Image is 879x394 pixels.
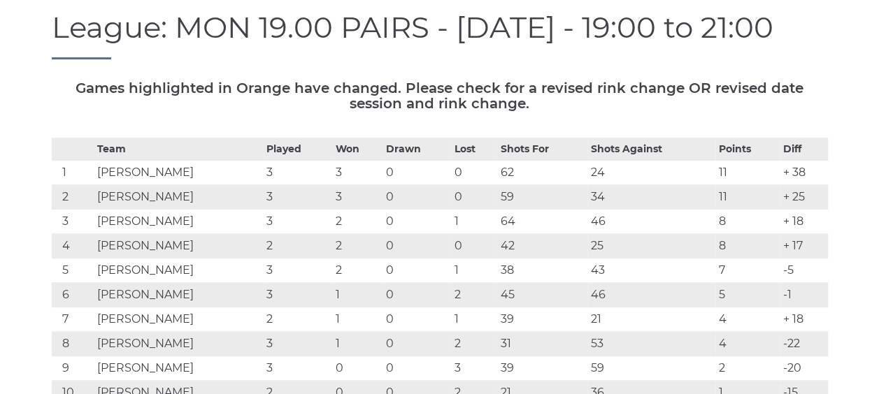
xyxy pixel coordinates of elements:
td: 42 [496,234,587,258]
td: 3 [263,185,331,210]
td: [PERSON_NAME] [94,307,263,332]
td: 24 [587,161,715,185]
td: 3 [263,356,331,381]
td: -1 [780,283,828,307]
td: 5 [715,283,780,307]
td: 1 [52,161,94,185]
td: 39 [496,307,587,332]
td: 62 [496,161,587,185]
td: 3 [52,210,94,234]
th: Lost [451,138,496,161]
td: 2 [715,356,780,381]
td: 3 [263,283,331,307]
td: 0 [383,258,451,283]
td: 4 [715,307,780,332]
td: [PERSON_NAME] [94,161,263,185]
td: + 25 [780,185,828,210]
td: 0 [383,332,451,356]
td: 3 [263,210,331,234]
td: 0 [383,283,451,307]
td: 39 [496,356,587,381]
td: 64 [496,210,587,234]
td: 34 [587,185,715,210]
td: 0 [383,356,451,381]
td: 11 [715,161,780,185]
th: Points [715,138,780,161]
td: 3 [332,161,383,185]
td: 0 [383,161,451,185]
td: [PERSON_NAME] [94,332,263,356]
td: 59 [587,356,715,381]
td: 0 [451,185,496,210]
td: + 18 [780,307,828,332]
td: 4 [715,332,780,356]
th: Diff [780,138,828,161]
td: 5 [52,258,94,283]
td: [PERSON_NAME] [94,283,263,307]
td: 1 [332,332,383,356]
td: 59 [496,185,587,210]
td: 8 [715,210,780,234]
td: + 38 [780,161,828,185]
td: + 18 [780,210,828,234]
td: [PERSON_NAME] [94,258,263,283]
td: 46 [587,283,715,307]
td: [PERSON_NAME] [94,234,263,258]
td: 3 [332,185,383,210]
td: 8 [715,234,780,258]
td: 4 [52,234,94,258]
td: + 17 [780,234,828,258]
td: 1 [451,258,496,283]
th: Drawn [383,138,451,161]
td: 0 [383,210,451,234]
td: 53 [587,332,715,356]
td: 46 [587,210,715,234]
td: 3 [451,356,496,381]
td: [PERSON_NAME] [94,185,263,210]
td: 2 [263,234,331,258]
td: 2 [332,210,383,234]
td: 2 [52,185,94,210]
td: 9 [52,356,94,381]
td: 1 [332,307,383,332]
td: [PERSON_NAME] [94,210,263,234]
h5: Games highlighted in Orange have changed. Please check for a revised rink change OR revised date ... [52,80,828,111]
td: 0 [383,307,451,332]
td: -5 [780,258,828,283]
td: 45 [496,283,587,307]
th: Played [263,138,331,161]
td: 1 [451,210,496,234]
td: 1 [332,283,383,307]
td: 25 [587,234,715,258]
td: 38 [496,258,587,283]
td: 3 [263,161,331,185]
td: -20 [780,356,828,381]
td: 6 [52,283,94,307]
td: 2 [451,283,496,307]
th: Shots For [496,138,587,161]
td: 3 [263,332,331,356]
td: 0 [332,356,383,381]
td: [PERSON_NAME] [94,356,263,381]
td: 21 [587,307,715,332]
td: 2 [332,234,383,258]
td: 31 [496,332,587,356]
td: -22 [780,332,828,356]
td: 43 [587,258,715,283]
th: Team [94,138,263,161]
td: 1 [451,307,496,332]
td: 0 [383,185,451,210]
td: 2 [332,258,383,283]
td: 2 [263,307,331,332]
td: 7 [52,307,94,332]
th: Won [332,138,383,161]
td: 2 [451,332,496,356]
h1: League: MON 19.00 PAIRS - [DATE] - 19:00 to 21:00 [52,11,828,59]
td: 0 [383,234,451,258]
td: 0 [451,234,496,258]
td: 8 [52,332,94,356]
td: 11 [715,185,780,210]
td: 7 [715,258,780,283]
td: 0 [451,161,496,185]
td: 3 [263,258,331,283]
